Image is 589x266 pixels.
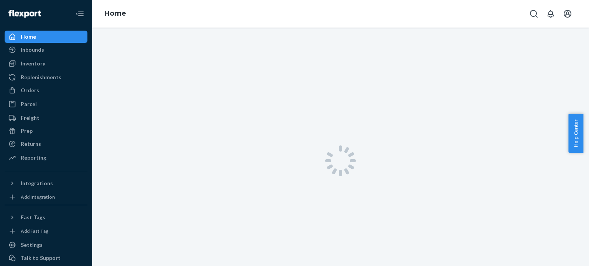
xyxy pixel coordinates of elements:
[21,73,61,81] div: Replenishments
[5,193,87,202] a: Add Integration
[8,10,41,18] img: Flexport logo
[21,254,61,262] div: Talk to Support
[104,9,126,18] a: Home
[21,86,39,94] div: Orders
[21,127,33,135] div: Prep
[5,98,87,110] a: Parcel
[5,57,87,70] a: Inventory
[72,6,87,21] button: Close Navigation
[5,239,87,251] a: Settings
[568,114,583,153] button: Help Center
[21,140,41,148] div: Returns
[5,84,87,96] a: Orders
[5,112,87,124] a: Freight
[543,6,558,21] button: Open notifications
[5,44,87,56] a: Inbounds
[5,31,87,43] a: Home
[5,177,87,189] button: Integrations
[21,100,37,108] div: Parcel
[5,138,87,150] a: Returns
[5,152,87,164] a: Reporting
[21,194,55,200] div: Add Integration
[21,33,36,41] div: Home
[526,6,541,21] button: Open Search Box
[5,125,87,137] a: Prep
[98,3,132,25] ol: breadcrumbs
[5,252,87,264] a: Talk to Support
[21,154,46,162] div: Reporting
[5,211,87,224] button: Fast Tags
[21,228,48,234] div: Add Fast Tag
[21,241,43,249] div: Settings
[5,227,87,236] a: Add Fast Tag
[21,214,45,221] div: Fast Tags
[21,114,39,122] div: Freight
[21,180,53,187] div: Integrations
[560,6,575,21] button: Open account menu
[21,46,44,54] div: Inbounds
[5,71,87,83] a: Replenishments
[21,60,45,67] div: Inventory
